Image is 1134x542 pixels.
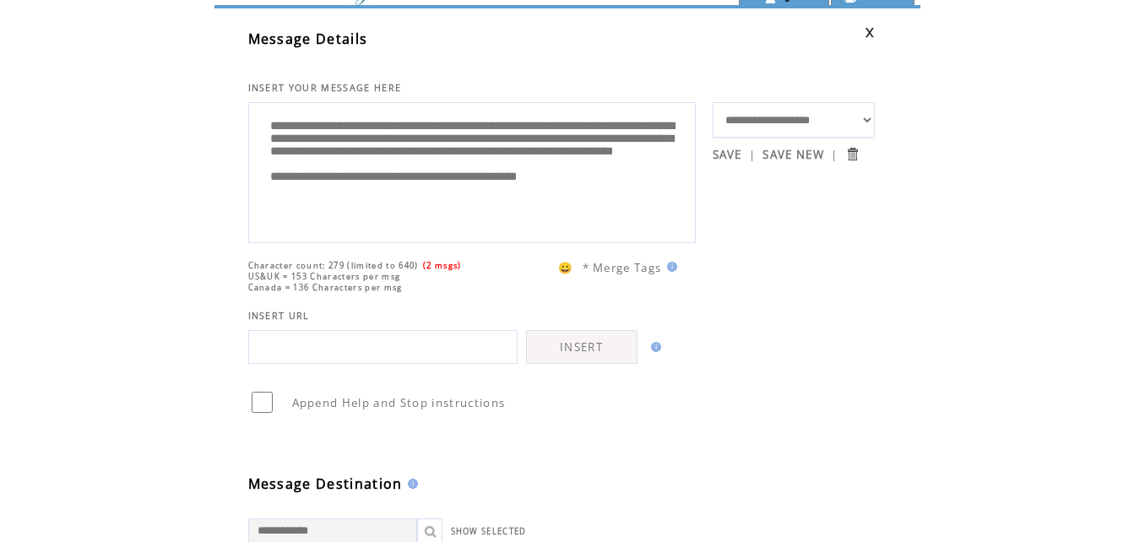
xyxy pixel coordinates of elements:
[423,260,462,271] span: (2 msgs)
[526,330,638,364] a: INSERT
[583,260,662,275] span: * Merge Tags
[248,30,368,48] span: Message Details
[844,146,860,162] input: Submit
[403,479,418,489] img: help.gif
[248,271,401,282] span: US&UK = 153 Characters per msg
[248,310,310,322] span: INSERT URL
[292,395,506,410] span: Append Help and Stop instructions
[749,147,756,162] span: |
[831,147,838,162] span: |
[713,147,742,162] a: SAVE
[558,260,573,275] span: 😀
[248,260,419,271] span: Character count: 279 (limited to 640)
[248,474,403,493] span: Message Destination
[662,262,677,272] img: help.gif
[451,526,527,537] a: SHOW SELECTED
[646,342,661,352] img: help.gif
[248,82,402,94] span: INSERT YOUR MESSAGE HERE
[762,147,824,162] a: SAVE NEW
[248,282,403,293] span: Canada = 136 Characters per msg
